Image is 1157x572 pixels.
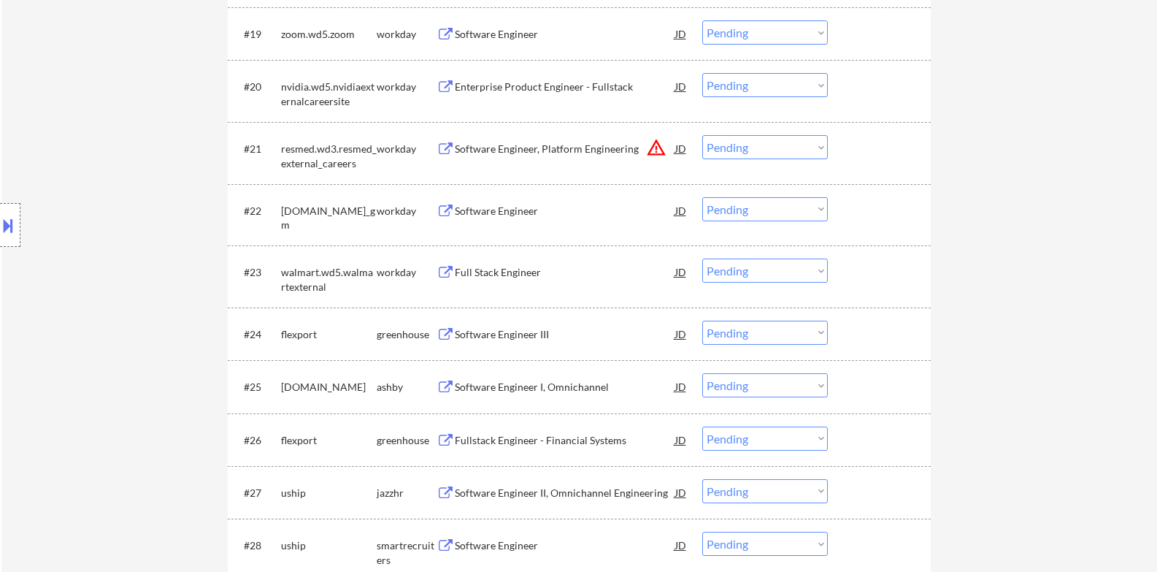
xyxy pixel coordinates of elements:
[377,433,437,448] div: greenhouse
[377,380,437,394] div: ashby
[674,259,688,285] div: JD
[377,538,437,567] div: smartrecruiters
[455,204,675,218] div: Software Engineer
[455,265,675,280] div: Full Stack Engineer
[377,27,437,42] div: workday
[244,380,269,394] div: #25
[674,479,688,506] div: JD
[281,327,377,342] div: flexport
[281,486,377,500] div: uship
[281,142,377,170] div: resmed.wd3.resmed_external_careers
[377,265,437,280] div: workday
[674,197,688,224] div: JD
[377,486,437,500] div: jazzhr
[244,433,269,448] div: #26
[244,538,269,553] div: #28
[674,135,688,161] div: JD
[281,380,377,394] div: [DOMAIN_NAME]
[281,204,377,232] div: [DOMAIN_NAME]_gm
[281,265,377,294] div: walmart.wd5.walmartexternal
[244,80,269,94] div: #20
[674,532,688,558] div: JD
[281,27,377,42] div: zoom.wd5.zoom
[455,380,675,394] div: Software Engineer I, Omnichannel
[455,433,675,448] div: Fullstack Engineer - Financial Systems
[377,142,437,156] div: workday
[455,327,675,342] div: Software Engineer III
[377,204,437,218] div: workday
[244,27,269,42] div: #19
[646,137,666,158] button: warning_amber
[377,80,437,94] div: workday
[281,538,377,553] div: uship
[674,73,688,99] div: JD
[455,142,675,156] div: Software Engineer, Platform Engineering
[377,327,437,342] div: greenhouse
[455,538,675,553] div: Software Engineer
[281,80,377,108] div: nvidia.wd5.nvidiaexternalcareersite
[244,486,269,500] div: #27
[674,321,688,347] div: JD
[674,20,688,47] div: JD
[455,486,675,500] div: Software Engineer II, Omnichannel Engineering
[674,373,688,400] div: JD
[455,27,675,42] div: Software Engineer
[281,433,377,448] div: flexport
[674,427,688,453] div: JD
[455,80,675,94] div: Enterprise Product Engineer - Fullstack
